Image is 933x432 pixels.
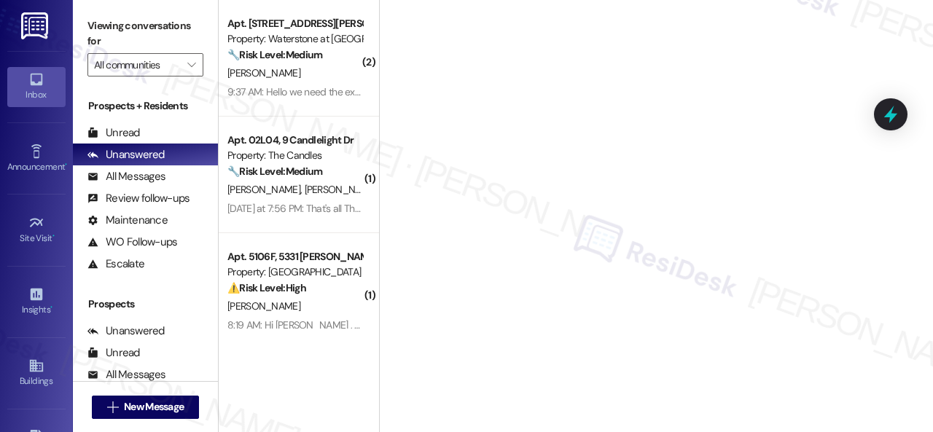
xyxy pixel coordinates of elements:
div: Escalate [87,256,144,272]
span: • [65,160,67,170]
a: Site Visit • [7,211,66,250]
div: Apt. [STREET_ADDRESS][PERSON_NAME] [227,16,362,31]
div: Unread [87,125,140,141]
div: Property: [GEOGRAPHIC_DATA] [227,264,362,280]
strong: 🔧 Risk Level: Medium [227,48,322,61]
strong: ⚠️ Risk Level: High [227,281,306,294]
div: 9:37 AM: Hello we need the exterminator to spray for ants inside and outside apt 15105 [227,85,594,98]
span: New Message [124,399,184,415]
a: Buildings [7,353,66,393]
div: Apt. 5106F, 5331 [PERSON_NAME] [227,249,362,264]
div: Unanswered [87,323,165,339]
div: WO Follow-ups [87,235,177,250]
div: All Messages [87,169,165,184]
div: [DATE] at 7:56 PM: That's all Thank you ! Have a good evening [227,202,484,215]
div: Unread [87,345,140,361]
span: [PERSON_NAME] [227,183,305,196]
div: Apt. 02L04, 9 Candlelight Dr [227,133,362,148]
label: Viewing conversations for [87,15,203,53]
div: Property: The Candles [227,148,362,163]
span: • [52,231,55,241]
button: New Message [92,396,200,419]
div: Maintenance [87,213,168,228]
img: ResiDesk Logo [21,12,51,39]
div: All Messages [87,367,165,382]
div: Unanswered [87,147,165,162]
div: Review follow-ups [87,191,190,206]
span: • [50,302,52,313]
div: Prospects [73,296,218,312]
i:  [107,401,118,413]
div: Prospects + Residents [73,98,218,114]
a: Inbox [7,67,66,106]
div: Property: Waterstone at [GEOGRAPHIC_DATA] [227,31,362,47]
a: Insights • [7,282,66,321]
span: [PERSON_NAME] [305,183,378,196]
span: [PERSON_NAME] [227,299,300,313]
input: All communities [94,53,180,76]
i:  [187,59,195,71]
span: [PERSON_NAME] [227,66,300,79]
strong: 🔧 Risk Level: Medium [227,165,322,178]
